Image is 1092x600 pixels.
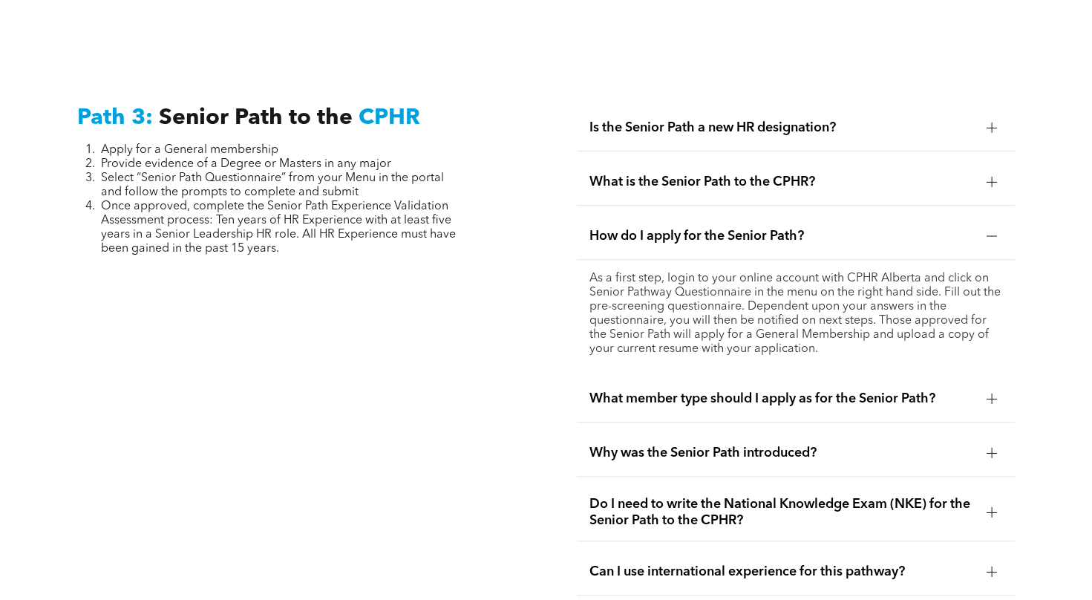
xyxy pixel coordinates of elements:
[101,200,456,255] span: Once approved, complete the Senior Path Experience Validation Assessment process: Ten years of HR...
[589,228,974,244] span: How do I apply for the Senior Path?
[589,445,974,461] span: Why was the Senior Path introduced?
[589,272,1002,356] p: As a first step, login to your online account with CPHR Alberta and click on Senior Pathway Quest...
[101,144,278,156] span: Apply for a General membership
[101,172,444,198] span: Select “Senior Path Questionnaire” from your Menu in the portal and follow the prompts to complet...
[159,107,353,129] span: Senior Path to the
[101,158,391,170] span: Provide evidence of a Degree or Masters in any major
[77,107,153,129] span: Path 3:
[359,107,420,129] span: CPHR
[589,174,974,190] span: What is the Senior Path to the CPHR?
[589,120,974,136] span: Is the Senior Path a new HR designation?
[589,564,974,580] span: Can I use international experience for this pathway?
[589,496,974,529] span: Do I need to write the National Knowledge Exam (NKE) for the Senior Path to the CPHR?
[589,391,974,407] span: What member type should I apply as for the Senior Path?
